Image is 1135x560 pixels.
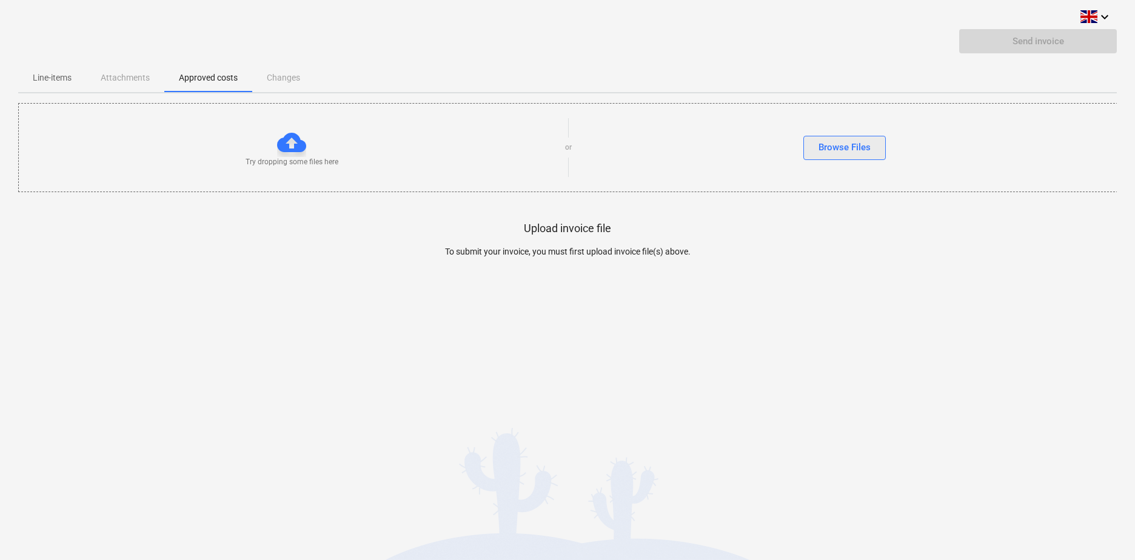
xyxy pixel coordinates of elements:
p: Try dropping some files here [246,157,338,167]
p: Approved costs [179,72,238,84]
div: Browse Files [819,139,871,155]
p: or [565,142,572,153]
p: To submit your invoice, you must first upload invoice file(s) above. [293,245,842,258]
p: Line-items [33,72,72,84]
button: Browse Files [803,136,886,160]
p: Upload invoice file [524,221,611,236]
div: Try dropping some files hereorBrowse Files [18,103,1118,192]
i: keyboard_arrow_down [1097,10,1112,24]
